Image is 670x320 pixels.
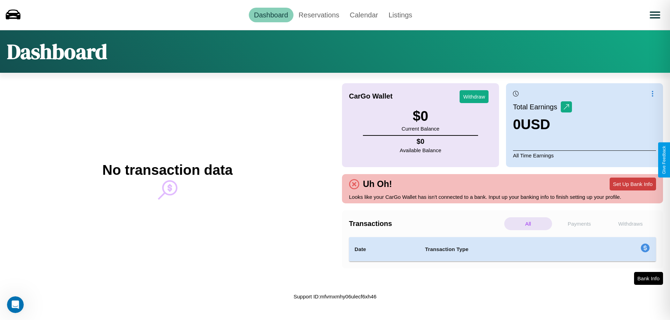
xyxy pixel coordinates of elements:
[344,8,383,22] a: Calendar
[513,150,656,160] p: All Time Earnings
[349,92,393,100] h4: CarGo Wallet
[645,5,665,25] button: Open menu
[383,8,417,22] a: Listings
[606,217,654,230] p: Withdraws
[634,272,663,285] button: Bank Info
[7,37,107,66] h1: Dashboard
[349,192,656,202] p: Looks like your CarGo Wallet has isn't connected to a bank. Input up your banking info to finish ...
[249,8,293,22] a: Dashboard
[402,108,439,124] h3: $ 0
[293,292,377,301] p: Support ID: mfvmxmhy06ulecf6xh46
[513,101,561,113] p: Total Earnings
[556,217,603,230] p: Payments
[662,146,667,174] div: Give Feedback
[513,117,572,132] h3: 0 USD
[425,245,583,253] h4: Transaction Type
[402,124,439,133] p: Current Balance
[293,8,345,22] a: Reservations
[102,162,232,178] h2: No transaction data
[460,90,489,103] button: Withdraw
[7,296,24,313] iframe: Intercom live chat
[359,179,395,189] h4: Uh Oh!
[355,245,414,253] h4: Date
[349,237,656,262] table: simple table
[504,217,552,230] p: All
[349,220,502,228] h4: Transactions
[400,146,441,155] p: Available Balance
[610,178,656,190] button: Set Up Bank Info
[400,138,441,146] h4: $ 0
